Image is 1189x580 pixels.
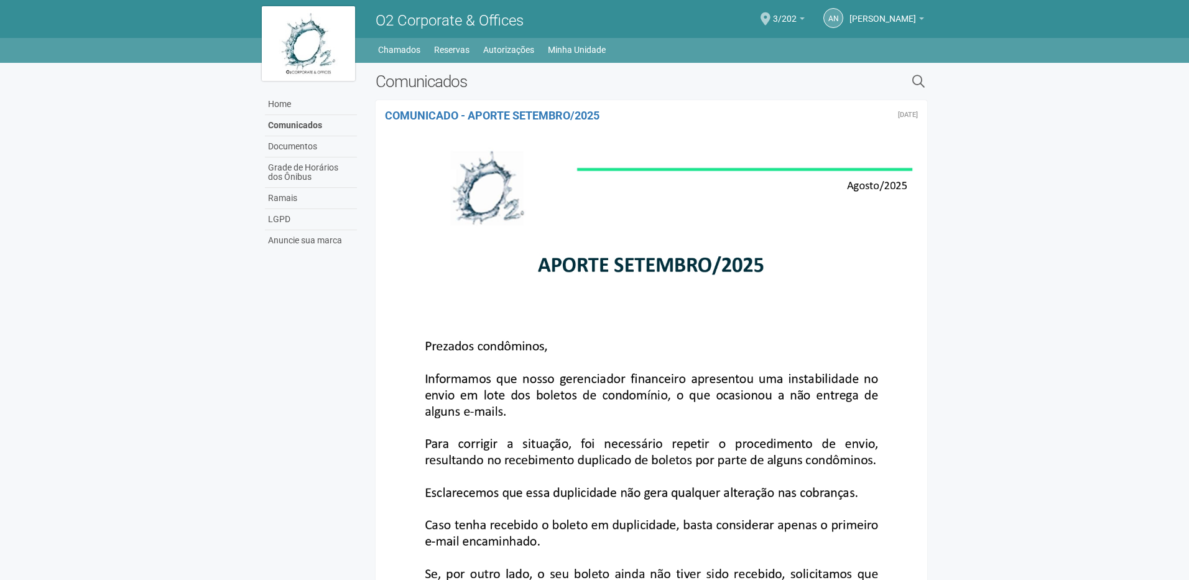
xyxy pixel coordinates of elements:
span: 3/202 [773,2,797,24]
span: André Nabuco [849,2,916,24]
a: Minha Unidade [548,41,606,58]
img: logo.jpg [262,6,355,81]
a: Autorizações [483,41,534,58]
a: [PERSON_NAME] [849,16,924,26]
a: LGPD [265,209,357,230]
a: Grade de Horários dos Ônibus [265,157,357,188]
div: Quarta-feira, 27 de agosto de 2025 às 16:53 [898,111,918,119]
a: Anuncie sua marca [265,230,357,251]
a: AN [823,8,843,28]
a: 3/202 [773,16,805,26]
a: Documentos [265,136,357,157]
a: Home [265,94,357,115]
a: COMUNICADO - APORTE SETEMBRO/2025 [385,109,599,122]
a: Reservas [434,41,470,58]
a: Comunicados [265,115,357,136]
h2: Comunicados [376,72,784,91]
a: Chamados [378,41,420,58]
span: O2 Corporate & Offices [376,12,524,29]
a: Ramais [265,188,357,209]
